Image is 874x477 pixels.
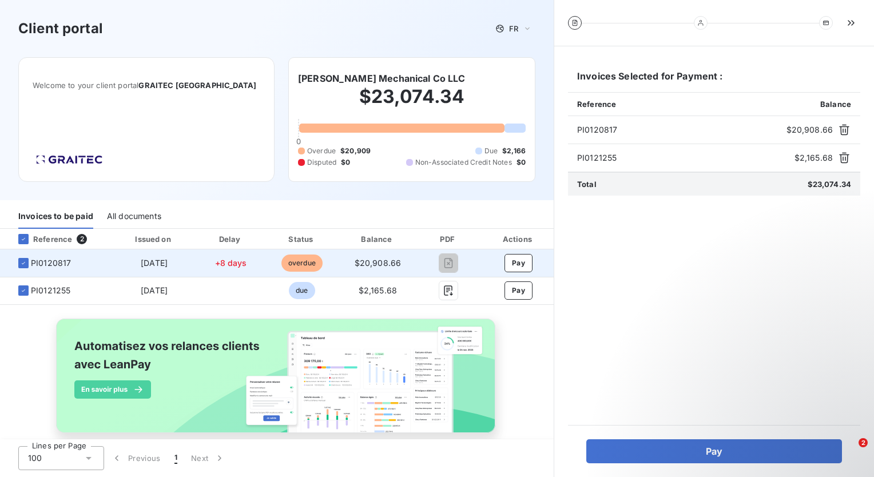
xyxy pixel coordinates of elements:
div: All documents [107,205,161,229]
span: Balance [820,100,851,109]
span: Welcome to your client portal [33,81,260,90]
span: Overdue [307,146,336,156]
img: banner [46,312,508,452]
span: 2 [77,234,87,244]
span: $0 [341,157,350,168]
span: 1 [174,452,177,464]
div: PDF [419,233,477,245]
iframe: Intercom notifications message [645,366,874,446]
span: $2,165.68 [359,285,397,295]
span: $23,074.34 [808,180,852,189]
button: Pay [504,281,533,300]
span: [DATE] [141,258,168,268]
span: $20,908.66 [786,124,833,136]
button: Pay [504,254,533,272]
div: Actions [482,233,555,245]
span: +8 days [215,258,247,268]
div: Balance [340,233,415,245]
span: PI0120817 [31,257,71,269]
span: Disputed [307,157,336,168]
span: $20,909 [340,146,371,156]
div: Status [268,233,336,245]
div: Issued on [114,233,193,245]
span: $20,908.66 [355,258,402,268]
iframe: Intercom live chat [835,438,863,466]
h6: [PERSON_NAME] Mechanical Co LLC [298,71,466,85]
div: Reference [9,234,72,244]
span: due [289,282,315,299]
span: Non-Associated Credit Notes [415,157,512,168]
h6: Invoices Selected for Payment : [568,69,860,92]
span: Total [577,180,597,189]
span: PI0120817 [577,124,782,136]
span: [DATE] [141,285,168,295]
h3: Client portal [18,18,103,39]
span: PI0121255 [31,285,70,296]
span: $2,165.68 [794,152,833,164]
span: Reference [577,100,616,109]
span: GRAITEC [GEOGRAPHIC_DATA] [138,81,256,90]
img: Company logo [33,152,106,168]
span: 2 [859,438,868,447]
button: Pay [586,439,842,463]
div: Delay [198,233,264,245]
button: 1 [168,446,184,470]
div: Invoices to be paid [18,205,93,229]
span: FR [509,24,518,33]
button: Next [184,446,232,470]
span: 0 [296,137,301,146]
span: Due [484,146,498,156]
span: PI0121255 [577,152,790,164]
button: Previous [104,446,168,470]
span: 100 [28,452,42,464]
span: $2,166 [502,146,526,156]
span: $0 [517,157,526,168]
h2: $23,074.34 [298,85,526,120]
span: overdue [281,255,323,272]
